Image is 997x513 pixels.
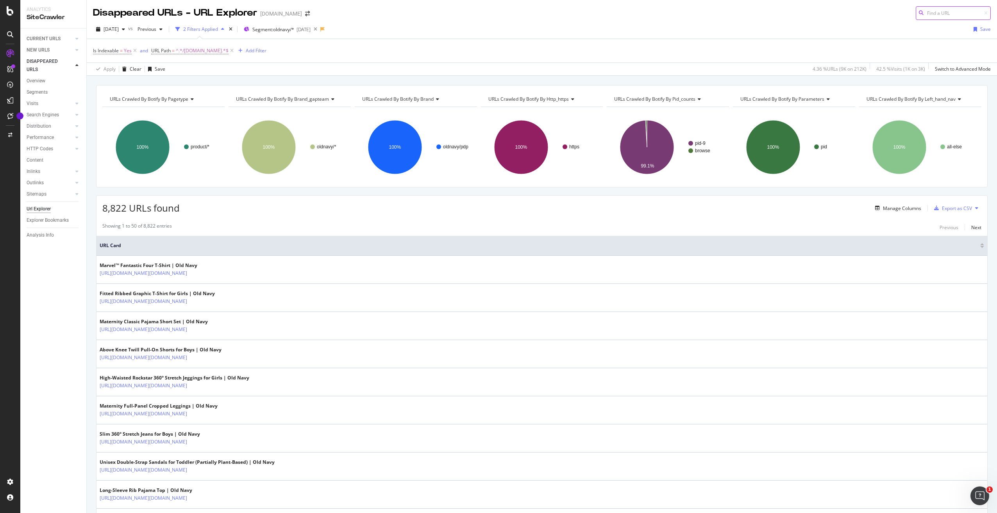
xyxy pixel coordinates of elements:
div: Previous [940,224,958,231]
div: Long-Sleeve Rib Pajama Top | Old Navy [100,487,221,494]
h4: URLs Crawled By Botify By brand [361,93,470,105]
button: Previous [940,223,958,232]
a: Overview [27,77,81,85]
div: Performance [27,134,54,142]
span: Segment: oldnavy/* [252,26,294,33]
text: 100% [137,144,149,150]
div: Manage Columns [883,205,921,212]
span: = [120,47,123,54]
span: Yes [124,45,132,56]
a: [URL][DOMAIN_NAME][DOMAIN_NAME] [100,466,187,474]
h4: URLs Crawled By Botify By pagetype [108,93,218,105]
div: Next [971,224,981,231]
div: Marvel™ Fantastic Four T-Shirt | Old Navy [100,262,221,269]
span: URLs Crawled By Botify By brand_gapteam [236,96,329,102]
div: [DOMAIN_NAME] [260,10,302,18]
div: Save [155,66,165,72]
button: Manage Columns [872,203,921,213]
a: NEW URLS [27,46,73,54]
text: product/* [191,144,209,150]
svg: A chart. [481,113,603,181]
div: CURRENT URLS [27,35,61,43]
div: Add Filter [246,47,266,54]
h4: URLs Crawled By Botify By brand_gapteam [234,93,344,105]
div: SiteCrawler [27,13,80,22]
button: Export as CSV [931,202,972,214]
button: Segment:oldnavy/*[DATE] [241,23,311,36]
button: Previous [134,23,166,36]
div: Disappeared URLs - URL Explorer [93,6,257,20]
div: Slim 360° Stretch Jeans for Boys | Old Navy [100,431,221,438]
div: A chart. [859,113,981,181]
div: Tooltip anchor [16,112,23,119]
div: Analysis Info [27,231,54,239]
a: Performance [27,134,73,142]
div: Visits [27,100,38,108]
text: oldnavy/pdp [443,144,468,150]
div: 42.5 % Visits ( 1K on 3K ) [876,66,925,72]
a: Explorer Bookmarks [27,216,81,224]
div: Apply [104,66,116,72]
a: Sitemaps [27,190,73,198]
a: [URL][DOMAIN_NAME][DOMAIN_NAME] [100,410,187,418]
span: URLs Crawled By Botify By pid_counts [614,96,695,102]
text: oldnavy/* [317,144,336,150]
svg: A chart. [607,113,729,181]
div: NEW URLS [27,46,50,54]
div: Sitemaps [27,190,46,198]
div: times [227,25,234,33]
div: Outlinks [27,179,44,187]
div: Content [27,156,43,164]
a: Visits [27,100,73,108]
text: all-else [947,144,962,150]
a: Distribution [27,122,73,130]
button: Save [970,23,991,36]
span: URL Path [151,47,171,54]
a: DISAPPEARED URLS [27,57,73,74]
a: Analysis Info [27,231,81,239]
svg: A chart. [355,113,477,181]
a: Outlinks [27,179,73,187]
text: pid-9 [695,141,706,146]
div: A chart. [733,113,854,181]
div: [DATE] [297,26,311,33]
text: 100% [515,144,527,150]
div: Unisex Double-Strap Sandals for Toddler (Partially Plant-Based) | Old Navy [100,459,275,466]
a: [URL][DOMAIN_NAME][DOMAIN_NAME] [100,297,187,305]
a: [URL][DOMAIN_NAME][DOMAIN_NAME] [100,494,187,502]
span: 1 [986,486,993,493]
h4: URLs Crawled By Botify By pid_counts [613,93,722,105]
button: and [140,47,148,54]
button: Add Filter [235,46,266,55]
div: Inlinks [27,167,40,176]
div: Overview [27,77,45,85]
h4: URLs Crawled By Botify By http_https [487,93,596,105]
span: URLs Crawled By Botify By brand [362,96,434,102]
input: Find a URL [916,6,991,20]
span: vs [128,25,134,32]
span: 8,822 URLs found [102,201,180,214]
div: High-Waisted Rockstar 360° Stretch Jeggings for Girls | Old Navy [100,374,249,381]
text: 100% [893,144,906,150]
a: Inlinks [27,167,73,176]
div: Maternity Classic Pajama Short Set | Old Navy [100,318,221,325]
div: arrow-right-arrow-left [305,11,310,16]
div: Segments [27,88,48,96]
div: Distribution [27,122,51,130]
a: CURRENT URLS [27,35,73,43]
h4: URLs Crawled By Botify By left_hand_nav [865,93,974,105]
span: URL Card [100,242,978,249]
div: A chart. [229,113,351,181]
a: [URL][DOMAIN_NAME][DOMAIN_NAME] [100,438,187,446]
div: Url Explorer [27,205,51,213]
svg: A chart. [102,113,225,181]
span: URLs Crawled By Botify By left_hand_nav [867,96,956,102]
text: 99.1% [641,163,654,169]
div: DISAPPEARED URLS [27,57,66,74]
span: URLs Crawled By Botify By http_https [488,96,569,102]
div: Export as CSV [942,205,972,212]
text: pid [821,144,827,150]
